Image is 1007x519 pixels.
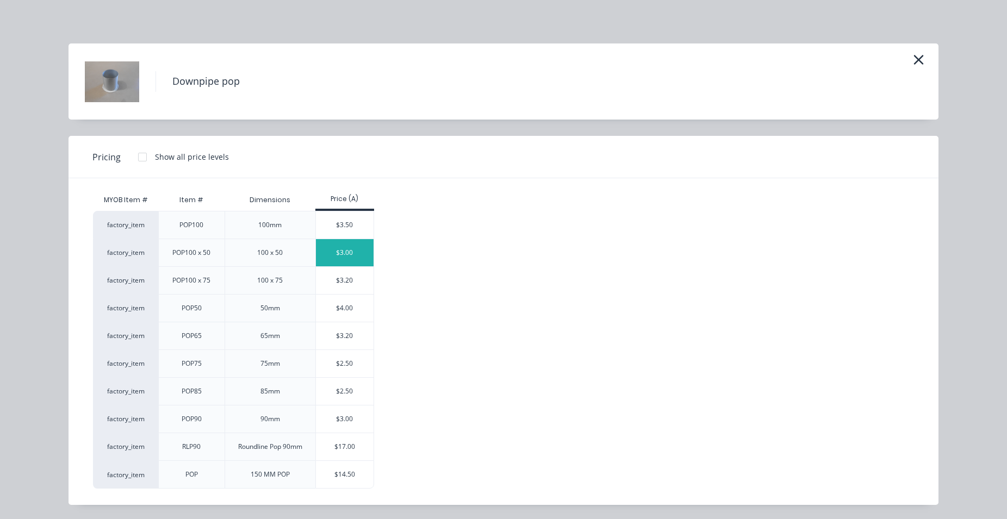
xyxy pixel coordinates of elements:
div: 85mm [260,386,280,396]
div: 150 MM POP [251,470,290,479]
div: Roundline Pop 90mm [238,442,302,452]
div: POP85 [182,386,202,396]
div: Dimensions [241,186,299,214]
img: Downpipe pop [85,54,139,109]
div: 65mm [260,331,280,341]
div: $17.00 [316,433,374,460]
div: POP75 [182,359,202,368]
div: POP90 [182,414,202,424]
h4: Downpipe pop [156,71,256,92]
div: $4.00 [316,295,374,322]
div: $2.50 [316,378,374,405]
div: 75mm [260,359,280,368]
div: POP65 [182,331,202,341]
div: factory_item [93,433,158,460]
div: $2.50 [316,350,374,377]
div: $3.20 [316,322,374,349]
div: 100mm [258,220,282,230]
div: POP50 [182,303,202,313]
div: $3.50 [316,211,374,239]
div: POP100 [179,220,203,230]
div: factory_item [93,294,158,322]
div: POP [185,470,198,479]
div: factory_item [93,266,158,294]
div: Item # [171,186,212,214]
div: $3.00 [316,405,374,433]
div: 50mm [260,303,280,313]
div: Show all price levels [155,151,229,162]
div: 100 x 50 [257,248,283,258]
div: RLP90 [182,442,201,452]
div: 100 x 75 [257,276,283,285]
span: Pricing [92,151,121,164]
div: factory_item [93,460,158,489]
div: POP100 x 50 [172,248,210,258]
div: Price (A) [315,194,375,204]
div: factory_item [93,405,158,433]
div: $3.00 [316,239,374,266]
div: POP100 x 75 [172,276,210,285]
div: factory_item [93,377,158,405]
div: factory_item [93,239,158,266]
div: factory_item [93,211,158,239]
div: factory_item [93,322,158,349]
div: $14.50 [316,461,374,488]
div: 90mm [260,414,280,424]
div: $3.20 [316,267,374,294]
div: MYOB Item # [93,189,158,211]
div: factory_item [93,349,158,377]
